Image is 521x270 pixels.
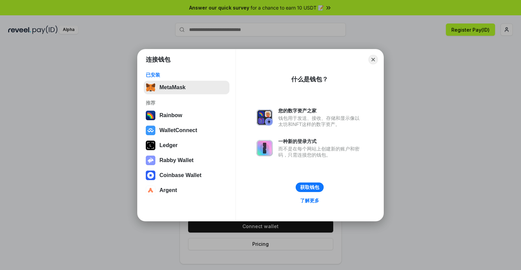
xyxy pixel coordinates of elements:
div: 了解更多 [300,197,319,204]
div: 您的数字资产之家 [278,108,363,114]
a: 了解更多 [296,196,323,205]
img: svg+xml,%3Csvg%20xmlns%3D%22http%3A%2F%2Fwww.w3.org%2F2000%2Fsvg%22%20fill%3D%22none%22%20viewBox... [256,109,273,126]
img: svg+xml,%3Csvg%20xmlns%3D%22http%3A%2F%2Fwww.w3.org%2F2000%2Fsvg%22%20width%3D%2228%22%20height%3... [146,141,155,150]
div: 一种新的登录方式 [278,138,363,144]
img: svg+xml,%3Csvg%20xmlns%3D%22http%3A%2F%2Fwww.w3.org%2F2000%2Fsvg%22%20fill%3D%22none%22%20viewBox... [256,140,273,156]
div: 获取钱包 [300,184,319,190]
div: Coinbase Wallet [159,172,201,178]
img: svg+xml,%3Csvg%20xmlns%3D%22http%3A%2F%2Fwww.w3.org%2F2000%2Fsvg%22%20fill%3D%22none%22%20viewBox... [146,156,155,165]
div: 什么是钱包？ [291,75,328,83]
div: 而不是在每个网站上创建新的账户和密码，只需连接您的钱包。 [278,146,363,158]
button: WalletConnect [144,124,229,137]
img: svg+xml,%3Csvg%20fill%3D%22none%22%20height%3D%2233%22%20viewBox%3D%220%200%2035%2033%22%20width%... [146,83,155,92]
div: Rabby Wallet [159,157,194,163]
button: MetaMask [144,81,229,94]
div: Ledger [159,142,178,148]
img: svg+xml,%3Csvg%20width%3D%2228%22%20height%3D%2228%22%20viewBox%3D%220%200%2028%2028%22%20fill%3D... [146,126,155,135]
button: Rainbow [144,109,229,122]
button: Ledger [144,139,229,152]
button: Coinbase Wallet [144,169,229,182]
h1: 连接钱包 [146,55,170,64]
div: Argent [159,187,177,193]
button: 获取钱包 [296,182,324,192]
button: Argent [144,184,229,197]
img: svg+xml,%3Csvg%20width%3D%2228%22%20height%3D%2228%22%20viewBox%3D%220%200%2028%2028%22%20fill%3D... [146,186,155,195]
img: svg+xml,%3Csvg%20width%3D%2228%22%20height%3D%2228%22%20viewBox%3D%220%200%2028%2028%22%20fill%3D... [146,171,155,180]
button: Rabby Wallet [144,154,229,167]
img: svg+xml,%3Csvg%20width%3D%22120%22%20height%3D%22120%22%20viewBox%3D%220%200%20120%20120%22%20fil... [146,111,155,120]
div: WalletConnect [159,127,197,133]
div: 已安装 [146,72,227,78]
button: Close [368,55,378,64]
div: MetaMask [159,84,185,91]
div: 推荐 [146,100,227,106]
div: 钱包用于发送、接收、存储和显示像以太坊和NFT这样的数字资产。 [278,115,363,127]
div: Rainbow [159,112,182,118]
